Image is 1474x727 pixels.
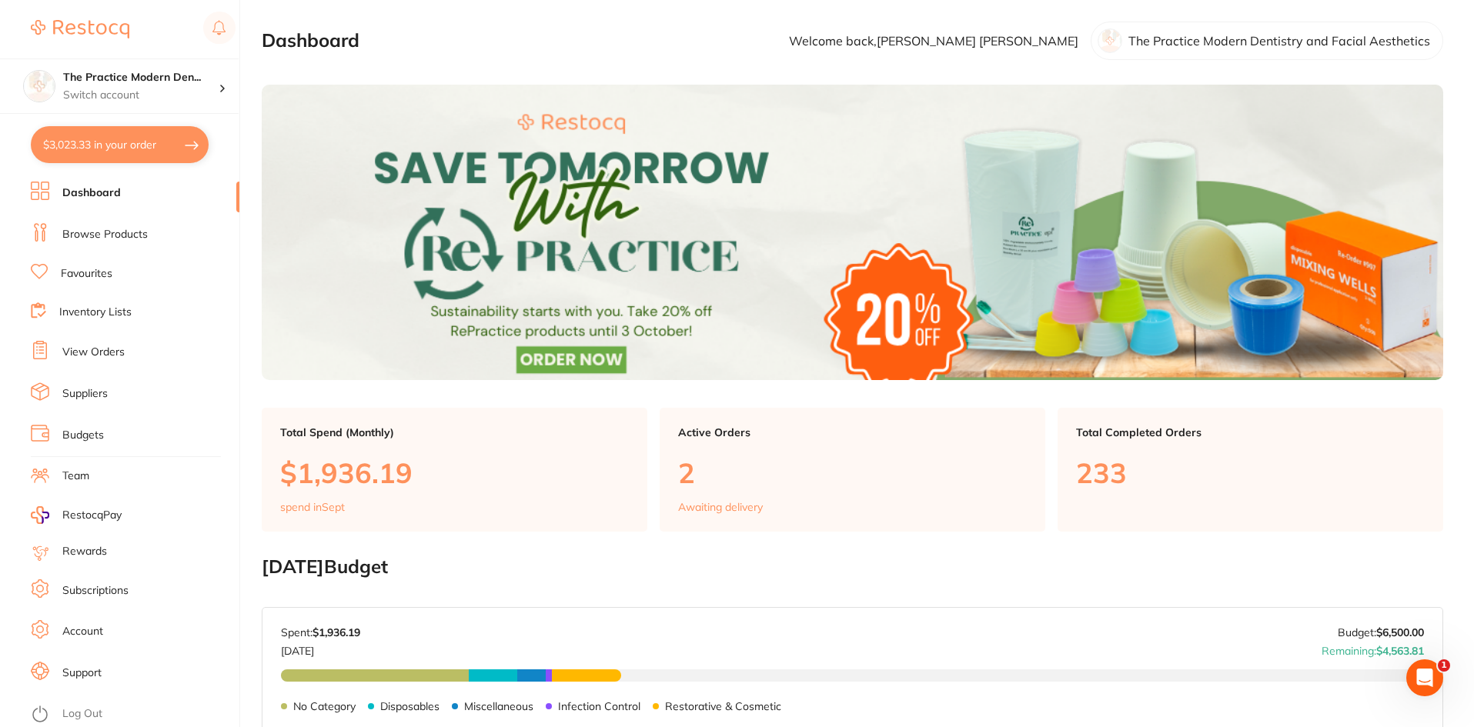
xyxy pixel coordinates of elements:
[62,185,121,201] a: Dashboard
[1322,639,1424,657] p: Remaining:
[31,126,209,163] button: $3,023.33 in your order
[1076,426,1425,439] p: Total Completed Orders
[280,501,345,513] p: spend in Sept
[62,544,107,559] a: Rewards
[280,426,629,439] p: Total Spend (Monthly)
[1376,625,1424,639] strong: $6,500.00
[293,700,356,712] p: No Category
[1406,659,1443,696] iframe: Intercom live chat
[660,408,1045,532] a: Active Orders2Awaiting delivery
[665,700,781,712] p: Restorative & Cosmetic
[262,408,647,532] a: Total Spend (Monthly)$1,936.19spend inSept
[62,428,104,443] a: Budgets
[62,583,129,599] a: Subscriptions
[262,556,1443,578] h2: [DATE] Budget
[31,12,129,47] a: Restocq Logo
[31,506,49,524] img: RestocqPay
[1376,644,1424,658] strong: $4,563.81
[31,702,235,727] button: Log Out
[62,386,108,402] a: Suppliers
[62,665,102,681] a: Support
[313,625,360,639] strong: $1,936.19
[62,706,102,722] a: Log Out
[59,305,132,320] a: Inventory Lists
[789,34,1078,48] p: Welcome back, [PERSON_NAME] [PERSON_NAME]
[24,71,55,102] img: The Practice Modern Dentistry and Facial Aesthetics
[281,626,360,639] p: Spent:
[678,501,763,513] p: Awaiting delivery
[31,20,129,38] img: Restocq Logo
[62,469,89,484] a: Team
[1076,457,1425,489] p: 233
[1128,34,1430,48] p: The Practice Modern Dentistry and Facial Aesthetics
[63,88,219,103] p: Switch account
[678,426,1027,439] p: Active Orders
[62,345,125,360] a: View Orders
[62,227,148,242] a: Browse Products
[31,506,122,524] a: RestocqPay
[63,70,219,85] h4: The Practice Modern Dentistry and Facial Aesthetics
[280,457,629,489] p: $1,936.19
[1338,626,1424,639] p: Budget:
[262,85,1443,380] img: Dashboard
[1438,659,1450,672] span: 1
[678,457,1027,489] p: 2
[464,700,533,712] p: Miscellaneous
[558,700,640,712] p: Infection Control
[1058,408,1443,532] a: Total Completed Orders233
[61,266,112,282] a: Favourites
[262,30,359,52] h2: Dashboard
[281,639,360,657] p: [DATE]
[62,508,122,523] span: RestocqPay
[380,700,440,712] p: Disposables
[62,624,103,639] a: Account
